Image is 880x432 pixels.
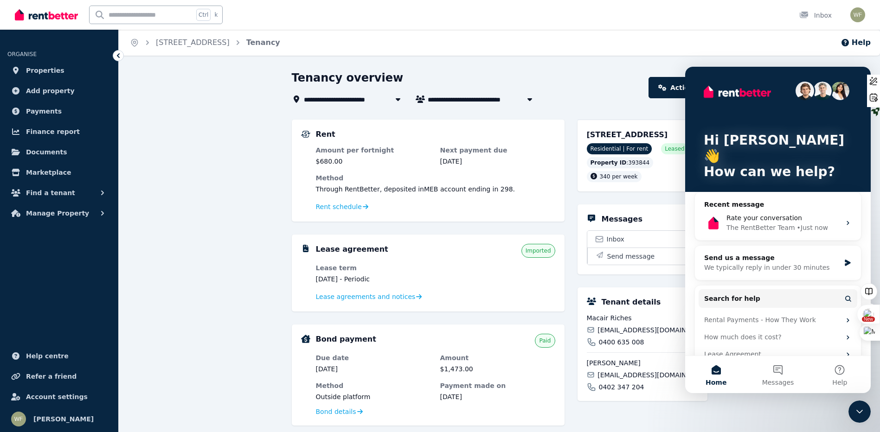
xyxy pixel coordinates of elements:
span: Documents [26,146,67,158]
img: Wendy Farmer [850,7,865,22]
a: Inbox [587,231,698,248]
a: Add property [7,82,111,100]
span: [STREET_ADDRESS] [587,130,668,139]
span: Paid [539,337,551,344]
span: Bond details [316,407,356,416]
h5: Tenant details [602,297,661,308]
a: Bond details [316,407,363,416]
span: Finance report [26,126,80,137]
span: Refer a friend [26,371,77,382]
dt: Payment made on [440,381,555,390]
button: Help [841,37,871,48]
span: [EMAIL_ADDRESS][DOMAIN_NAME] [597,370,698,380]
span: [EMAIL_ADDRESS][DOMAIN_NAME] [597,325,698,335]
dt: Due date [316,353,431,362]
span: k [214,11,218,19]
a: Account settings [7,388,111,406]
span: Inbox [607,235,624,244]
div: : 393844 [587,157,654,168]
span: Lease agreements and notices [316,292,416,301]
h1: Tenancy overview [292,70,404,85]
span: Leased [665,145,684,152]
span: Imported [526,247,551,254]
span: Residential | For rent [587,143,652,154]
img: Bond Details [301,335,310,343]
span: [PERSON_NAME] [587,358,698,368]
span: Properties [26,65,64,76]
h5: Bond payment [316,334,376,345]
button: Send message [587,248,698,265]
a: Documents [7,143,111,161]
span: 0402 347 204 [599,382,644,392]
dt: Method [316,381,431,390]
dt: Amount [440,353,555,362]
dd: [DATE] - Periodic [316,274,431,284]
a: Properties [7,61,111,80]
img: Wendy Farmer [11,412,26,426]
span: 340 per week [600,173,638,180]
span: Help centre [26,350,69,362]
a: Marketplace [7,163,111,182]
h5: Messages [602,214,642,225]
img: Rental Payments [301,131,310,138]
dd: [DATE] [440,392,555,401]
span: Add property [26,85,75,96]
dd: $680.00 [316,157,431,166]
span: Marketplace [26,167,71,178]
iframe: Intercom live chat [685,67,871,393]
a: [STREET_ADDRESS] [156,38,230,47]
dd: $1,473.00 [440,364,555,374]
img: RentBetter [15,8,78,22]
span: 0400 635 008 [599,337,644,347]
span: Macair Riches [587,313,698,323]
dd: [DATE] [316,364,431,374]
span: Through RentBetter , deposited in MEB account ending in 298 . [316,185,515,193]
a: Lease agreements and notices [316,292,422,301]
dt: Next payment due [440,146,555,155]
button: Find a tenant [7,184,111,202]
span: ORGANISE [7,51,37,57]
span: Rent schedule [316,202,362,211]
a: Rent schedule [316,202,369,211]
dt: Lease term [316,263,431,273]
dt: Amount per fortnight [316,146,431,155]
iframe: Intercom live chat [848,400,871,423]
span: Payments [26,106,62,117]
h5: Rent [316,129,335,140]
span: Send message [607,252,655,261]
a: Help centre [7,347,111,365]
dd: Outside platform [316,392,431,401]
span: Find a tenant [26,187,75,198]
a: Payments [7,102,111,121]
dt: Method [316,173,555,183]
span: Manage Property [26,208,89,219]
div: Inbox [799,11,832,20]
nav: Breadcrumb [119,30,291,56]
dd: [DATE] [440,157,555,166]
